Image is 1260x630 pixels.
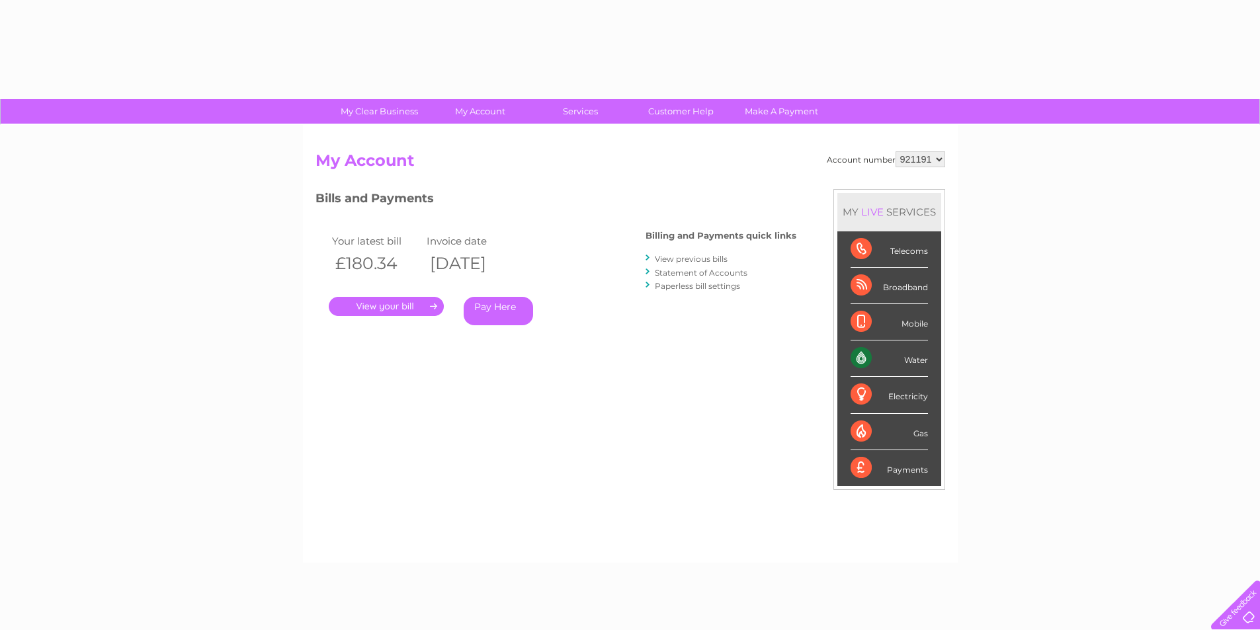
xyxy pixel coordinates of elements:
[423,232,519,250] td: Invoice date
[727,99,836,124] a: Make A Payment
[325,99,434,124] a: My Clear Business
[851,414,928,450] div: Gas
[655,268,747,278] a: Statement of Accounts
[626,99,735,124] a: Customer Help
[851,268,928,304] div: Broadband
[329,232,424,250] td: Your latest bill
[837,193,941,231] div: MY SERVICES
[851,231,928,268] div: Telecoms
[655,281,740,291] a: Paperless bill settings
[526,99,635,124] a: Services
[329,250,424,277] th: £180.34
[827,151,945,167] div: Account number
[851,450,928,486] div: Payments
[423,250,519,277] th: [DATE]
[859,206,886,218] div: LIVE
[315,151,945,177] h2: My Account
[425,99,534,124] a: My Account
[655,254,728,264] a: View previous bills
[464,297,533,325] a: Pay Here
[315,189,796,212] h3: Bills and Payments
[851,377,928,413] div: Electricity
[851,340,928,377] div: Water
[646,231,796,241] h4: Billing and Payments quick links
[851,304,928,340] div: Mobile
[329,297,444,316] a: .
